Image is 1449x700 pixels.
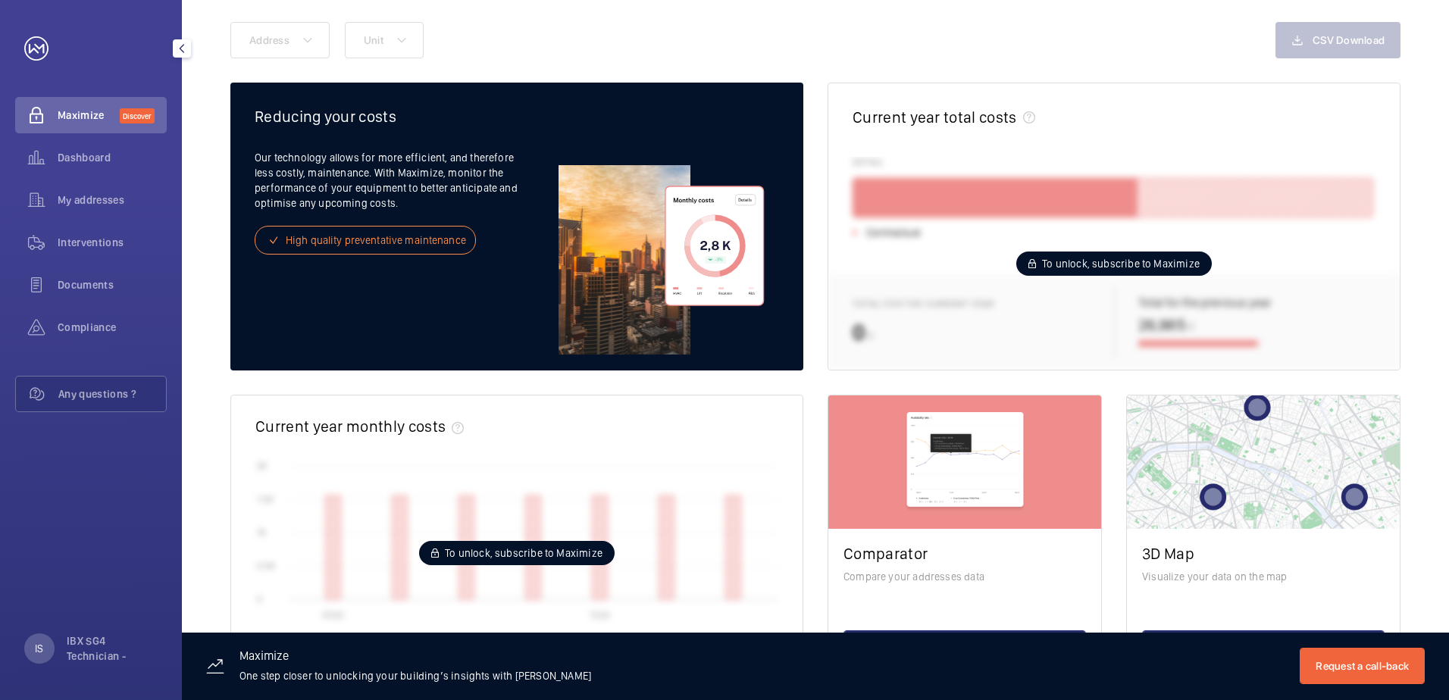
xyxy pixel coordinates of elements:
[58,108,120,123] span: Maximize
[120,108,155,123] span: Discover
[543,165,779,355] img: costs-freemium-EN.svg
[364,34,383,46] span: Unit
[58,235,167,250] span: Interventions
[58,386,166,402] span: Any questions ?
[345,22,424,58] button: Unit
[58,320,167,335] span: Compliance
[1142,630,1385,667] button: Visualize
[286,233,466,248] span: High quality preventative maintenance
[843,544,1086,563] h2: Comparator
[35,641,43,656] p: IS
[239,650,591,668] h3: Maximize
[843,569,1086,584] p: Compare your addresses data
[249,34,289,46] span: Address
[58,150,167,165] span: Dashboard
[58,192,167,208] span: My addresses
[843,630,1086,667] button: Compare
[1300,648,1425,684] button: Request a call-back
[1042,256,1200,271] span: To unlock, subscribe to Maximize
[1313,34,1385,46] span: CSV Download
[255,150,528,211] p: Our technology allows for more efficient, and therefore less costly, maintenance. With Maximize, ...
[58,277,167,292] span: Documents
[67,633,158,664] p: IBX SG4 Technician -
[445,545,602,561] span: To unlock, subscribe to Maximize
[1142,544,1385,563] h2: 3D Map
[255,417,446,436] h2: Current year monthly costs
[1142,569,1385,584] p: Visualize your data on the map
[255,107,779,126] h2: Reducing your costs
[853,108,1017,127] h2: Current year total costs
[1275,22,1400,58] button: CSV Download
[239,668,591,683] p: One step closer to unlocking your building’s insights with [PERSON_NAME]
[230,22,330,58] button: Address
